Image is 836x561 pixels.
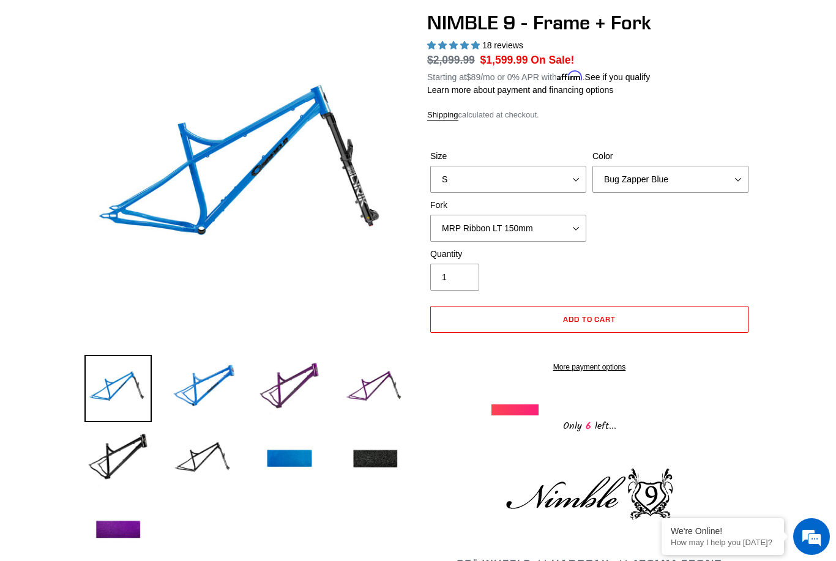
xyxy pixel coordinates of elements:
h1: NIMBLE 9 - Frame + Fork [427,11,752,34]
p: Starting at /mo or 0% APR with . [427,68,650,84]
a: Learn more about payment and financing options [427,85,613,95]
span: 4.89 stars [427,40,482,50]
div: Only left... [491,415,687,434]
s: $2,099.99 [427,54,475,66]
div: calculated at checkout. [427,109,752,121]
img: Load image into Gallery viewer, NIMBLE 9 - Frame + Fork [256,355,323,422]
a: See if you qualify - Learn more about Affirm Financing (opens in modal) [585,72,651,82]
label: Size [430,150,586,163]
span: Add to cart [563,314,616,324]
button: Add to cart [430,306,748,333]
label: Fork [430,199,586,212]
span: $89 [466,72,480,82]
img: Load image into Gallery viewer, NIMBLE 9 - Frame + Fork [84,355,152,422]
img: Load image into Gallery viewer, NIMBLE 9 - Frame + Fork [341,426,409,493]
a: More payment options [430,362,748,373]
div: We're Online! [671,526,775,536]
span: 18 reviews [482,40,523,50]
label: Color [592,150,748,163]
p: How may I help you today? [671,538,775,547]
label: Quantity [430,248,586,261]
img: Load image into Gallery viewer, NIMBLE 9 - Frame + Fork [341,355,409,422]
span: $1,599.99 [480,54,528,66]
span: 6 [582,418,595,434]
a: Shipping [427,110,458,121]
span: Affirm [557,70,583,81]
img: Load image into Gallery viewer, NIMBLE 9 - Frame + Fork [256,426,323,493]
img: Load image into Gallery viewer, NIMBLE 9 - Frame + Fork [84,426,152,493]
img: Load image into Gallery viewer, NIMBLE 9 - Frame + Fork [170,355,237,422]
img: Load image into Gallery viewer, NIMBLE 9 - Frame + Fork [170,426,237,493]
span: On Sale! [531,52,574,68]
